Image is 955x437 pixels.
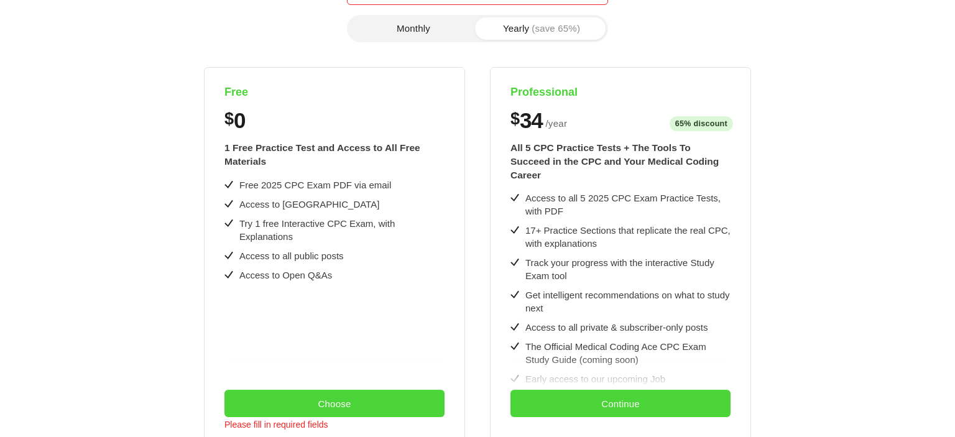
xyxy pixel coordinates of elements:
span: (save 65%) [532,24,580,33]
div: The Official Medical Coding Ace CPC Exam Study Guide (coming soon) [525,340,731,366]
div: Access to all private & subscriber-only posts [525,321,708,334]
button: Yearly(save 65%) [477,17,606,40]
div: Free 2025 CPC Exam PDF via email [239,178,391,191]
div: Access to all 5 2025 CPC Exam Practice Tests, with PDF [525,191,731,218]
span: / year [545,116,567,131]
h4: Free [224,85,445,99]
span: $ [510,109,520,129]
span: 0 [234,109,245,131]
div: 17+ Practice Sections that replicate the real CPC, with explanations [525,224,731,250]
span: 34 [520,109,542,131]
div: Access to all public posts [239,249,344,262]
div: Access to Open Q&As [239,269,332,282]
div: 1 Free Practice Test and Access to All Free Materials [224,141,445,168]
span: 65% discount [670,116,733,132]
h4: Professional [510,85,731,99]
button: Continue [510,390,731,417]
div: Try 1 free Interactive CPC Exam, with Explanations [239,217,445,243]
button: Choose [224,390,445,417]
span: $ [224,109,234,129]
div: Track your progress with the interactive Study Exam tool [525,256,731,282]
div: All 5 CPC Practice Tests + The Tools To Succeed in the CPC and Your Medical Coding Career [510,141,731,182]
div: Get intelligent recommendations on what to study next [525,288,731,315]
div: Access to [GEOGRAPHIC_DATA] [239,198,379,211]
button: Monthly [349,17,477,40]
